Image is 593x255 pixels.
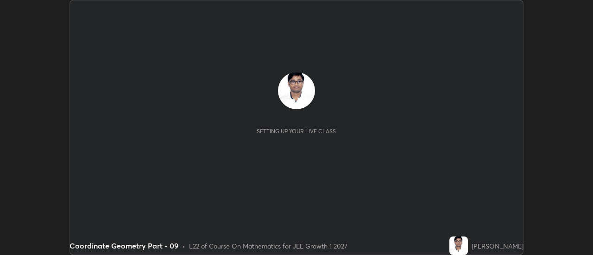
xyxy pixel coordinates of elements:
[472,241,524,251] div: [PERSON_NAME]
[278,72,315,109] img: c2357da53e6c4a768a63f5a7834c11d3.jpg
[189,241,347,251] div: L22 of Course On Mathematics for JEE Growth 1 2027
[182,241,185,251] div: •
[257,128,336,135] div: Setting up your live class
[69,240,178,251] div: Coordinate Geometry Part - 09
[449,236,468,255] img: c2357da53e6c4a768a63f5a7834c11d3.jpg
